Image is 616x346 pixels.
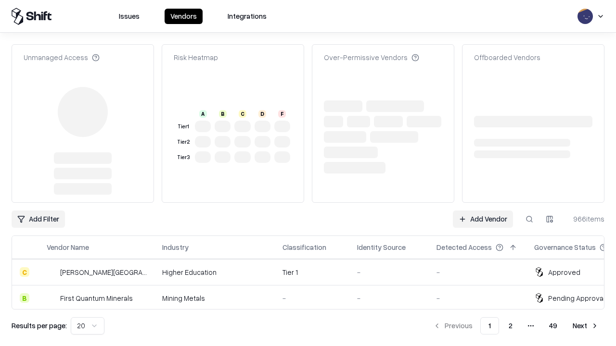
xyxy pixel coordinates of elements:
[113,9,145,24] button: Issues
[176,138,191,146] div: Tier 2
[278,110,286,118] div: F
[436,242,492,252] div: Detected Access
[24,52,100,62] div: Unmanaged Access
[165,9,203,24] button: Vendors
[162,293,267,303] div: Mining Metals
[282,242,326,252] div: Classification
[258,110,266,118] div: D
[474,52,540,62] div: Offboarded Vendors
[239,110,246,118] div: C
[176,123,191,131] div: Tier 1
[222,9,272,24] button: Integrations
[436,293,519,303] div: -
[12,210,65,228] button: Add Filter
[436,267,519,277] div: -
[282,267,342,277] div: Tier 1
[453,210,513,228] a: Add Vendor
[12,321,67,331] p: Results per page:
[567,317,604,334] button: Next
[47,267,56,277] img: Reichman University
[20,267,29,277] div: C
[324,52,419,62] div: Over-Permissive Vendors
[174,52,218,62] div: Risk Heatmap
[20,293,29,303] div: B
[357,242,406,252] div: Identity Source
[162,242,189,252] div: Industry
[427,317,604,334] nav: pagination
[60,293,133,303] div: First Quantum Minerals
[501,317,520,334] button: 2
[534,242,596,252] div: Governance Status
[199,110,207,118] div: A
[566,214,604,224] div: 966 items
[219,110,227,118] div: B
[357,267,421,277] div: -
[176,153,191,161] div: Tier 3
[548,267,580,277] div: Approved
[480,317,499,334] button: 1
[60,267,147,277] div: [PERSON_NAME][GEOGRAPHIC_DATA]
[162,267,267,277] div: Higher Education
[47,242,89,252] div: Vendor Name
[548,293,605,303] div: Pending Approval
[47,293,56,303] img: First Quantum Minerals
[541,317,565,334] button: 49
[357,293,421,303] div: -
[282,293,342,303] div: -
